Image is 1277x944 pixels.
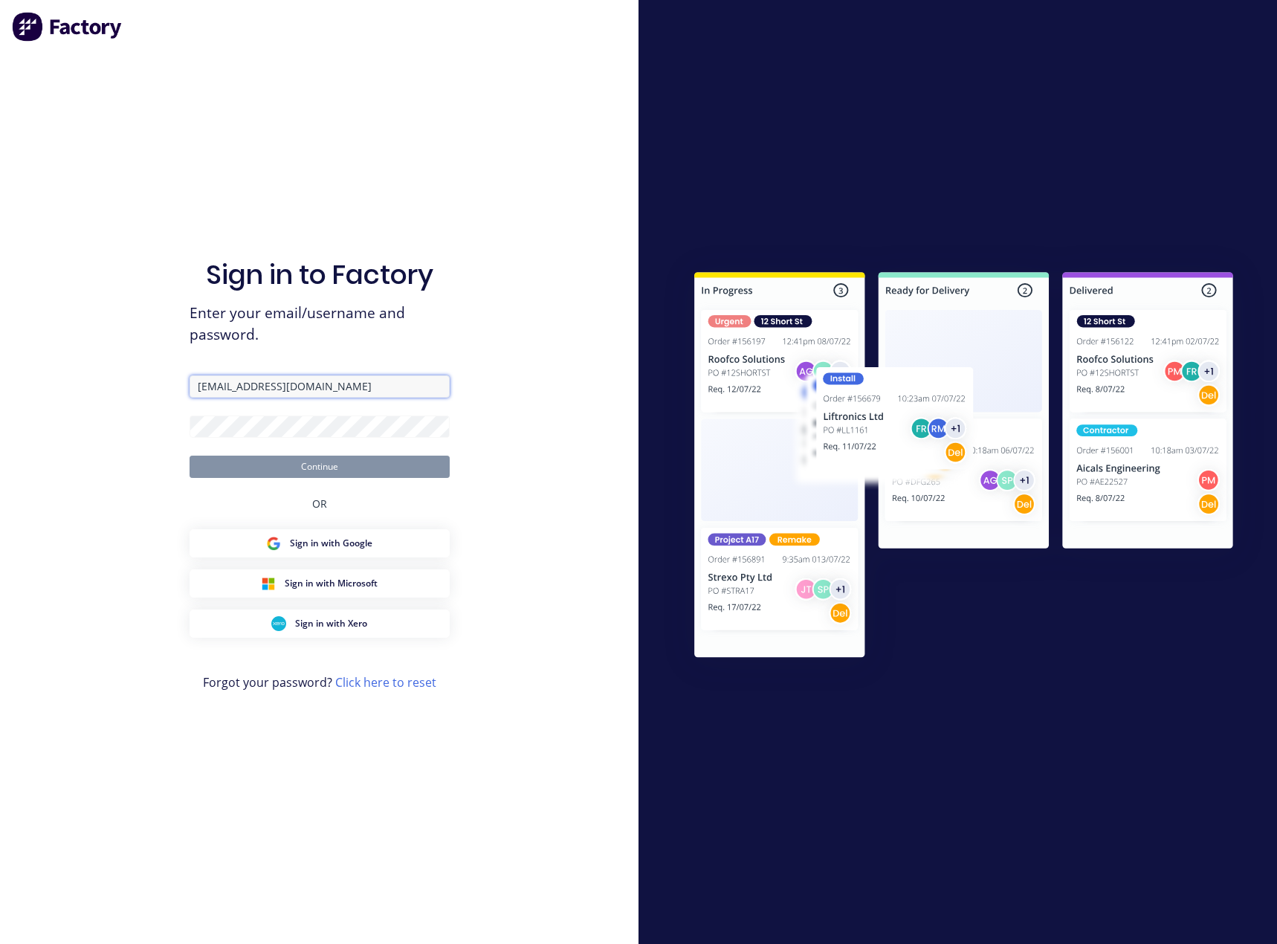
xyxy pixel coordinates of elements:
span: Sign in with Microsoft [285,577,378,590]
h1: Sign in to Factory [206,259,433,291]
div: OR [312,478,327,529]
img: Sign in [662,242,1266,693]
button: Google Sign inSign in with Google [190,529,450,557]
button: Continue [190,456,450,478]
button: Microsoft Sign inSign in with Microsoft [190,569,450,598]
img: Google Sign in [266,536,281,551]
img: Xero Sign in [271,616,286,631]
button: Xero Sign inSign in with Xero [190,610,450,638]
span: Forgot your password? [203,673,436,691]
span: Sign in with Google [290,537,372,550]
span: Sign in with Xero [295,617,367,630]
a: Click here to reset [335,674,436,691]
input: Email/Username [190,375,450,398]
span: Enter your email/username and password. [190,303,450,346]
img: Factory [12,12,123,42]
img: Microsoft Sign in [261,576,276,591]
